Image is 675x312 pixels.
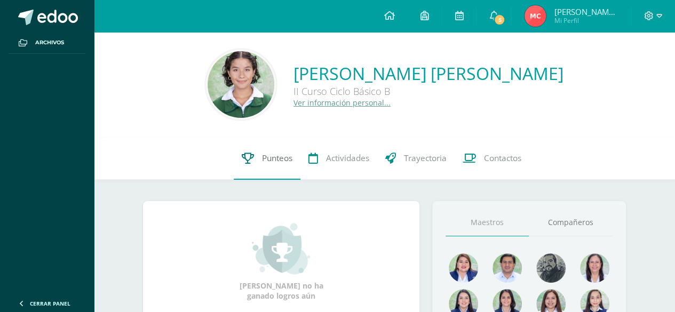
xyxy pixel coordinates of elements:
[30,300,70,307] span: Cerrar panel
[580,253,609,283] img: 78f4197572b4db04b380d46154379998.png
[529,209,613,236] a: Compañeros
[377,137,455,180] a: Trayectoria
[262,153,292,164] span: Punteos
[525,5,546,27] img: 447e56cc469f47fc637eaece98bd3ba4.png
[455,137,529,180] a: Contactos
[293,98,391,108] a: Ver información personal...
[536,253,566,283] img: 4179e05c207095638826b52d0d6e7b97.png
[404,153,447,164] span: Trayectoria
[554,6,618,17] span: [PERSON_NAME] [PERSON_NAME]
[293,85,563,98] div: II Curso Ciclo Básico B
[208,51,274,118] img: 4fce7dbf1dfeb6d2f1abd43325815af1.png
[446,209,529,236] a: Maestros
[494,14,505,26] span: 5
[228,222,335,301] div: [PERSON_NAME] no ha ganado logros aún
[9,32,85,54] a: Archivos
[293,62,563,85] a: [PERSON_NAME] [PERSON_NAME]
[484,153,521,164] span: Contactos
[554,16,618,25] span: Mi Perfil
[493,253,522,283] img: 1e7bfa517bf798cc96a9d855bf172288.png
[300,137,377,180] a: Actividades
[326,153,369,164] span: Actividades
[449,253,478,283] img: 135afc2e3c36cc19cf7f4a6ffd4441d1.png
[234,137,300,180] a: Punteos
[35,38,64,47] span: Archivos
[252,222,310,275] img: achievement_small.png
